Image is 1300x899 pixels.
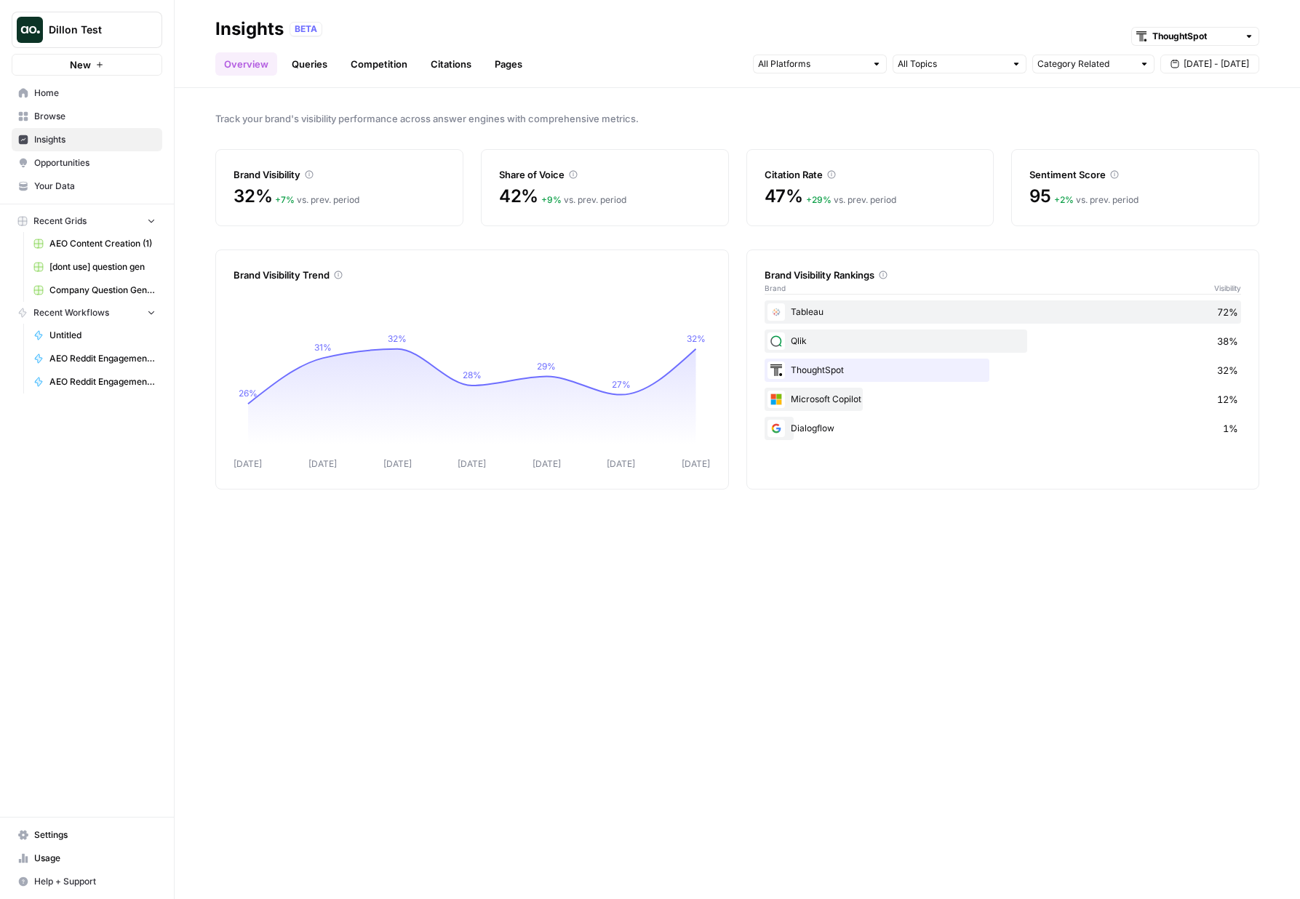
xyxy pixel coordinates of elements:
[1217,363,1238,377] span: 32%
[12,81,162,105] a: Home
[314,342,332,353] tspan: 31%
[767,420,785,437] img: yl4xathz0bu0psn9qrewxmnjolkn
[767,303,785,321] img: kdf4ucm9w1dsh35th9k7a1vc8tb6
[49,260,156,273] span: [dont use] question gen
[12,823,162,847] a: Settings
[767,361,785,379] img: em6uifynyh9mio6ldxz8kkfnatao
[34,156,156,169] span: Opportunities
[765,300,1242,324] div: Tableau
[1029,167,1241,182] div: Sentiment Score
[486,52,531,76] a: Pages
[1223,421,1238,436] span: 1%
[12,151,162,175] a: Opportunities
[49,284,156,297] span: Company Question Generation
[12,128,162,151] a: Insights
[49,23,137,37] span: Dillon Test
[49,329,156,342] span: Untitled
[1217,305,1238,319] span: 72%
[1217,392,1238,407] span: 12%
[612,379,631,390] tspan: 27%
[283,52,336,76] a: Queries
[458,458,486,469] tspan: [DATE]
[765,268,1242,282] div: Brand Visibility Rankings
[215,17,284,41] div: Insights
[70,57,91,72] span: New
[765,185,803,208] span: 47%
[687,333,706,344] tspan: 32%
[1054,193,1139,207] div: vs. prev. period
[806,193,896,207] div: vs. prev. period
[12,12,162,48] button: Workspace: Dillon Test
[12,54,162,76] button: New
[275,194,295,205] span: + 7 %
[33,306,109,319] span: Recent Workflows
[499,185,538,208] span: 42%
[34,875,156,888] span: Help + Support
[1184,57,1249,71] span: [DATE] - [DATE]
[239,388,258,399] tspan: 26%
[342,52,416,76] a: Competition
[422,52,480,76] a: Citations
[27,347,162,370] a: AEO Reddit Engagement - Fork
[1152,29,1238,44] input: ThoughtSpot
[27,370,162,393] a: AEO Reddit Engagement - Fork
[541,194,562,205] span: + 9 %
[537,361,556,372] tspan: 29%
[234,268,711,282] div: Brand Visibility Trend
[234,185,272,208] span: 32%
[533,458,561,469] tspan: [DATE]
[767,391,785,408] img: aln7fzklr3l99mnai0z5kuqxmnn3
[27,232,162,255] a: AEO Content Creation (1)
[1029,185,1051,208] span: 95
[767,332,785,350] img: xsqu0h2hwbvu35u0l79dsjlrovy7
[765,282,786,294] span: Brand
[34,828,156,842] span: Settings
[12,210,162,232] button: Recent Grids
[290,22,322,36] div: BETA
[234,167,445,182] div: Brand Visibility
[34,133,156,146] span: Insights
[12,175,162,198] a: Your Data
[1160,55,1259,73] button: [DATE] - [DATE]
[27,324,162,347] a: Untitled
[49,237,156,250] span: AEO Content Creation (1)
[34,110,156,123] span: Browse
[607,458,635,469] tspan: [DATE]
[388,333,407,344] tspan: 32%
[499,167,711,182] div: Share of Voice
[765,388,1242,411] div: Microsoft Copilot
[234,458,262,469] tspan: [DATE]
[541,193,626,207] div: vs. prev. period
[33,215,87,228] span: Recent Grids
[383,458,412,469] tspan: [DATE]
[1214,282,1241,294] span: Visibility
[49,352,156,365] span: AEO Reddit Engagement - Fork
[682,458,710,469] tspan: [DATE]
[34,852,156,865] span: Usage
[27,279,162,302] a: Company Question Generation
[765,167,976,182] div: Citation Rate
[1054,194,1074,205] span: + 2 %
[12,105,162,128] a: Browse
[806,194,832,205] span: + 29 %
[12,302,162,324] button: Recent Workflows
[463,369,482,380] tspan: 28%
[12,847,162,870] a: Usage
[765,359,1242,382] div: ThoughtSpot
[1037,57,1133,71] input: Category Related
[765,329,1242,353] div: Qlik
[275,193,359,207] div: vs. prev. period
[765,417,1242,440] div: Dialogflow
[215,52,277,76] a: Overview
[898,57,1005,71] input: All Topics
[215,111,1259,126] span: Track your brand's visibility performance across answer engines with comprehensive metrics.
[308,458,337,469] tspan: [DATE]
[758,57,866,71] input: All Platforms
[1217,334,1238,348] span: 38%
[34,87,156,100] span: Home
[27,255,162,279] a: [dont use] question gen
[49,375,156,388] span: AEO Reddit Engagement - Fork
[34,180,156,193] span: Your Data
[12,870,162,893] button: Help + Support
[17,17,43,43] img: Dillon Test Logo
